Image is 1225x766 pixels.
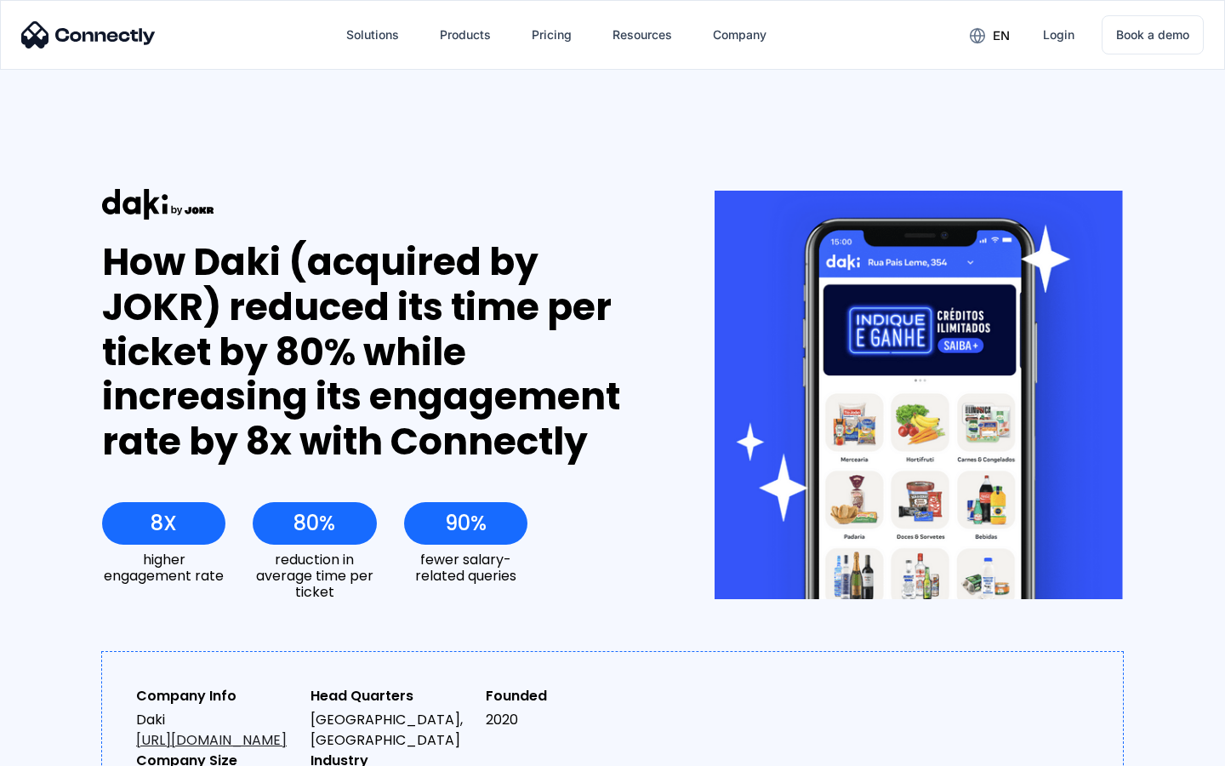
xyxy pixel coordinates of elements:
div: Head Quarters [311,686,471,706]
div: Products [440,23,491,47]
div: higher engagement rate [102,552,225,584]
div: en [993,24,1010,48]
div: [GEOGRAPHIC_DATA], [GEOGRAPHIC_DATA] [311,710,471,751]
div: reduction in average time per ticket [253,552,376,601]
ul: Language list [34,736,102,760]
div: 2020 [486,710,647,730]
div: fewer salary-related queries [404,552,527,584]
a: Pricing [518,14,585,55]
div: 8X [151,512,177,535]
div: 80% [293,512,335,535]
div: Resources [612,23,672,47]
div: Pricing [532,23,572,47]
div: Login [1043,23,1074,47]
div: Company [713,23,766,47]
div: 90% [445,512,487,535]
a: [URL][DOMAIN_NAME] [136,730,287,750]
aside: Language selected: English [17,736,102,760]
div: Daki [136,710,297,751]
div: Founded [486,686,647,706]
img: Connectly Logo [21,21,156,49]
a: Book a demo [1102,15,1204,54]
div: Company Info [136,686,297,706]
div: How Daki (acquired by JOKR) reduced its time per ticket by 80% while increasing its engagement ra... [102,240,652,465]
a: Login [1029,14,1088,55]
div: Solutions [346,23,399,47]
